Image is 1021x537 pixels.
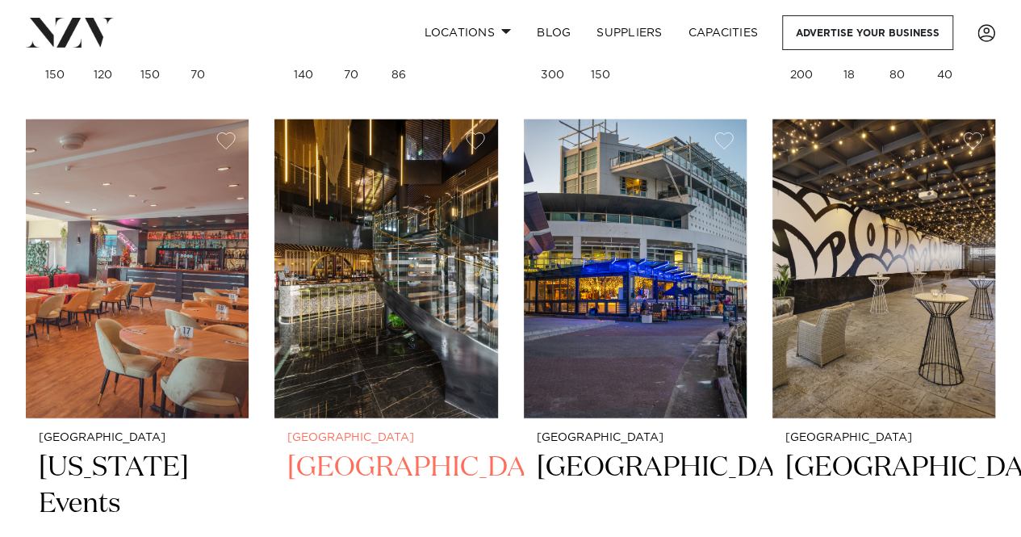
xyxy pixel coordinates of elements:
[287,432,484,444] small: [GEOGRAPHIC_DATA]
[26,18,114,47] img: nzv-logo.png
[411,15,524,50] a: Locations
[584,15,675,50] a: SUPPLIERS
[676,15,772,50] a: Capacities
[26,120,249,419] img: Dining area at Texas Events in Auckland
[785,432,982,444] small: [GEOGRAPHIC_DATA]
[39,432,236,444] small: [GEOGRAPHIC_DATA]
[782,15,953,50] a: Advertise your business
[524,15,584,50] a: BLOG
[537,432,734,444] small: [GEOGRAPHIC_DATA]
